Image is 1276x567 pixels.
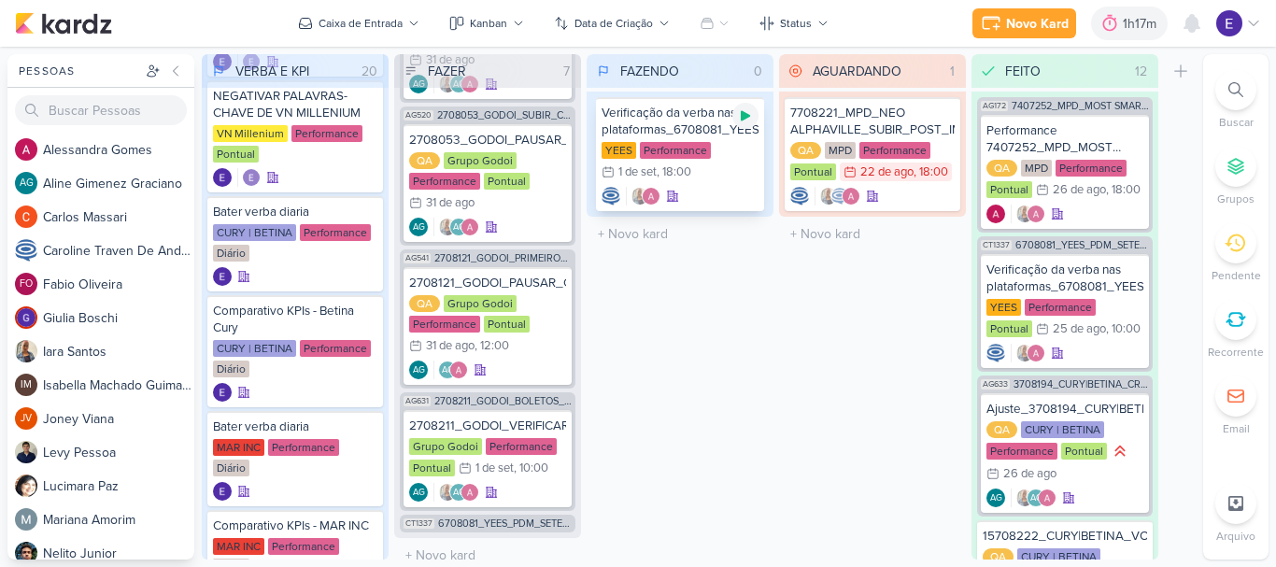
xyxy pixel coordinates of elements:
div: Performance 7407252_MPD_MOST SMART_CAMPANHA INVESTIDORES [986,122,1143,156]
div: Novo Kard [1006,14,1069,34]
div: Performance [1056,160,1127,177]
div: C a r l o s M a s s a r i [43,207,194,227]
p: AG [453,223,465,233]
img: Alessandra Gomes [1027,344,1045,362]
div: Comparativo KPIs - MAR INC [213,517,377,534]
div: MAR INC [213,538,264,555]
div: 1 de set [618,166,657,178]
img: Alessandra Gomes [986,205,1005,223]
div: Criador(a): Aline Gimenez Graciano [986,489,1005,507]
div: 1 de set [475,462,514,475]
input: Buscar Pessoas [15,95,187,125]
p: AG [1030,494,1042,503]
div: Performance [291,125,362,142]
div: Criador(a): Aline Gimenez Graciano [409,218,428,236]
img: Alessandra Gomes [1038,489,1056,507]
div: Colaboradores: Iara Santos, Alessandra Gomes [1011,205,1045,223]
span: 2708053_GODOI_SUBIR_CONTEUDO_SOCIAL_EM_PERFORMANCE_VITAL [437,110,572,120]
div: Pontual [986,181,1032,198]
p: AG [413,489,425,498]
div: Pontual [1061,443,1107,460]
p: Email [1223,420,1250,437]
span: 2708121_GODOI_PRIMEIRO_LUGAR_ENEM_VITAL [434,253,572,263]
div: Pontual [213,146,259,163]
img: Caroline Traven De Andrade [790,187,809,206]
p: Buscar [1219,114,1254,131]
div: Performance [268,439,339,456]
div: YEES [602,142,636,159]
div: MAR INC [213,439,264,456]
input: + Novo kard [590,220,770,248]
div: Diário [213,460,249,476]
img: Alessandra Gomes [461,483,479,502]
div: Comparativo KPIs - Betina Cury [213,303,377,336]
li: Ctrl + F [1203,69,1269,131]
div: Verificação da verba nas plataformas_6708081_YEES_PDM_SETEMBRO [602,105,759,138]
div: A l e s s a n d r a G o m e s [43,140,194,160]
img: Nelito Junior [15,542,37,564]
div: Colaboradores: Aline Gimenez Graciano, Alessandra Gomes [433,361,468,379]
div: Criador(a): Eduardo Quaresma [213,482,232,501]
div: Fabio Oliveira [15,273,37,295]
div: Performance [986,443,1057,460]
div: Performance [859,142,930,159]
img: Eduardo Quaresma [213,383,232,402]
div: MPD [825,142,856,159]
div: Grupo Godoi [444,152,517,169]
div: 0 [746,62,770,81]
div: Pontual [484,316,530,333]
div: F a b i o O l i v e i r a [43,275,194,294]
img: Iara Santos [1015,344,1034,362]
div: QA [409,295,440,312]
img: Iara Santos [438,218,457,236]
div: 1 [943,62,962,81]
div: C a r o l i n e T r a v e n D e A n d r a d e [43,241,194,261]
div: Pontual [790,163,836,180]
div: J o n e y V i a n a [43,409,194,429]
div: Aline Gimenez Graciano [438,361,457,379]
input: + Novo kard [783,220,962,248]
div: Criador(a): Caroline Traven De Andrade [790,187,809,206]
div: Pontual [986,320,1032,337]
div: CURY | BETINA [1021,421,1104,438]
div: Criador(a): Eduardo Quaresma [213,168,232,187]
img: Alessandra Gomes [461,218,479,236]
div: Aline Gimenez Graciano [409,483,428,502]
div: L u c i m a r a P a z [43,476,194,496]
img: Eduardo Quaresma [1216,10,1242,36]
span: AG520 [404,110,433,120]
div: Criador(a): Caroline Traven De Andrade [602,187,620,206]
div: Colaboradores: Iara Santos, Aline Gimenez Graciano, Alessandra Gomes [433,483,479,502]
div: Colaboradores: Iara Santos, Caroline Traven De Andrade, Alessandra Gomes [815,187,860,206]
div: Verificação da verba nas plataformas_6708081_YEES_PDM_SETEMBRO [986,262,1143,295]
p: FO [20,279,33,290]
p: AG [990,494,1002,503]
div: Colaboradores: Eduardo Quaresma [237,168,261,187]
img: Eduardo Quaresma [213,482,232,501]
div: Performance [268,538,339,555]
div: Diário [213,245,249,262]
div: Aline Gimenez Graciano [449,483,468,502]
div: A l i n e G i m e n e z G r a c i a n o [43,174,194,193]
span: 6708081_YEES_PDM_SETEMBRO [1015,240,1149,250]
div: Aline Gimenez Graciano [409,361,428,379]
img: kardz.app [15,12,112,35]
div: Prioridade Alta [1111,442,1129,461]
div: Pontual [484,173,530,190]
p: AG [413,80,425,90]
div: Ligar relógio [732,103,759,129]
div: Grupo Godoi [444,295,517,312]
div: 2708053_GODOI_PAUSAR_ANUNCIO_VITAL [409,132,566,149]
div: Aline Gimenez Graciano [409,218,428,236]
div: , 18:00 [1106,184,1141,196]
div: Criador(a): Eduardo Quaresma [213,383,232,402]
div: , 18:00 [914,166,948,178]
p: Arquivo [1216,528,1255,545]
span: 7407252_MPD_MOST SMART_CAMPANHA INVESTIDORES [1012,101,1149,111]
span: 6708081_YEES_PDM_SETEMBRO [438,518,572,529]
div: G i u l i a B o s c h i [43,308,194,328]
div: , 10:00 [514,462,548,475]
img: Carlos Massari [15,206,37,228]
p: AG [453,80,465,90]
div: Performance [300,224,371,241]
